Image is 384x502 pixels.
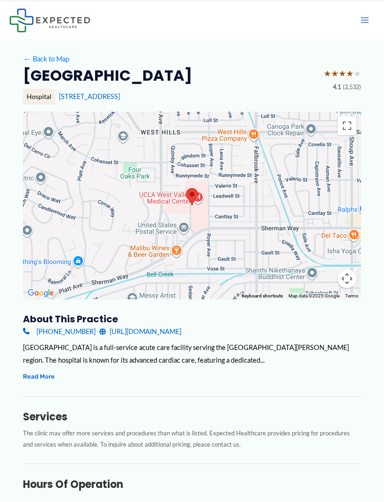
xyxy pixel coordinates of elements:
[346,66,354,82] span: ★
[23,325,96,338] a: [PHONE_NUMBER]
[331,66,339,82] span: ★
[23,313,361,325] h3: About this practice
[25,287,56,299] img: Google
[23,89,55,105] div: Hospital
[333,82,341,93] span: 4.1
[338,269,356,288] button: Map camera controls
[23,478,361,491] h3: Hours of Operation
[288,293,340,298] span: Map data ©2025 Google
[99,325,181,338] a: [URL][DOMAIN_NAME]
[23,55,31,63] span: ←
[338,116,356,135] button: Toggle fullscreen view
[59,92,120,100] a: [STREET_ADDRESS]
[23,371,55,382] button: Read More
[23,341,361,366] div: [GEOGRAPHIC_DATA] is a full-service acute care facility serving the [GEOGRAPHIC_DATA][PERSON_NAME...
[339,66,346,82] span: ★
[23,411,361,424] h3: Services
[9,8,90,32] img: Expected Healthcare Logo - side, dark font, small
[23,66,192,85] h2: [GEOGRAPHIC_DATA]
[345,293,358,298] a: Terms (opens in new tab)
[354,66,361,82] span: ★
[25,287,56,299] a: Open this area in Google Maps (opens a new window)
[242,293,283,299] button: Keyboard shortcuts
[343,82,361,93] span: (2,532)
[23,427,361,450] p: The clinic may offer more services and procedures than what is listed. Expected Healthcare provid...
[355,10,375,30] button: Main menu toggle
[324,66,331,82] span: ★
[23,53,69,65] a: ←Back to Map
